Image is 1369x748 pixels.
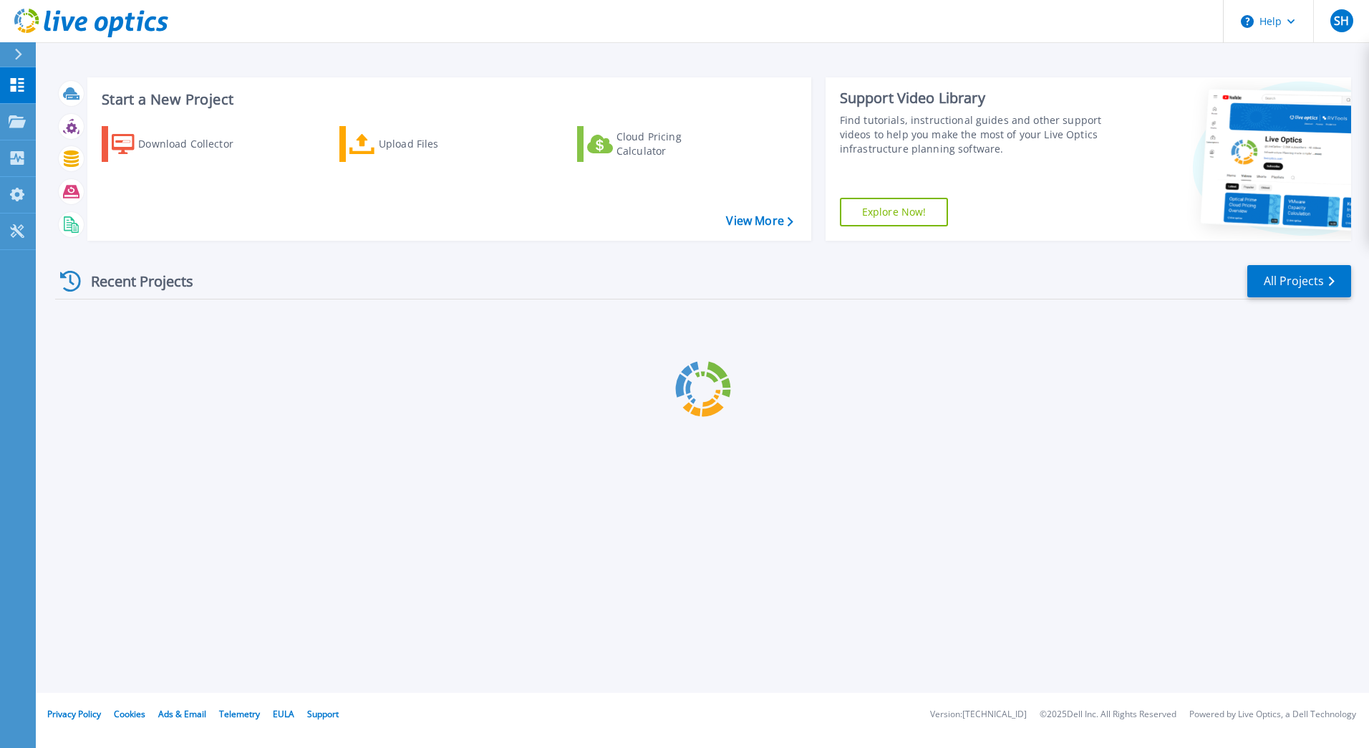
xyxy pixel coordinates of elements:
a: Telemetry [219,708,260,720]
a: Cloud Pricing Calculator [577,126,737,162]
a: Upload Files [339,126,499,162]
li: © 2025 Dell Inc. All Rights Reserved [1040,710,1176,719]
li: Version: [TECHNICAL_ID] [930,710,1027,719]
a: View More [726,214,793,228]
a: Privacy Policy [47,708,101,720]
div: Cloud Pricing Calculator [616,130,731,158]
div: Download Collector [138,130,253,158]
h3: Start a New Project [102,92,793,107]
div: Recent Projects [55,264,213,299]
a: EULA [273,708,294,720]
a: All Projects [1247,265,1351,297]
a: Explore Now! [840,198,949,226]
a: Download Collector [102,126,261,162]
a: Ads & Email [158,708,206,720]
div: Find tutorials, instructional guides and other support videos to help you make the most of your L... [840,113,1108,156]
li: Powered by Live Optics, a Dell Technology [1189,710,1356,719]
a: Cookies [114,708,145,720]
span: SH [1334,15,1349,27]
div: Upload Files [379,130,493,158]
div: Support Video Library [840,89,1108,107]
a: Support [307,708,339,720]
